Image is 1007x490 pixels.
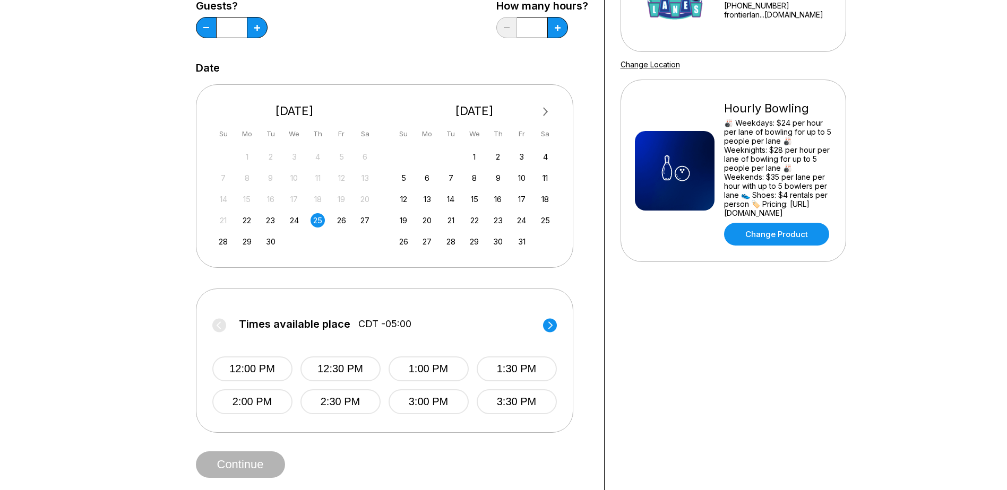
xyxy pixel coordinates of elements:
[491,127,505,141] div: Th
[514,171,529,185] div: Choose Friday, October 10th, 2025
[467,150,481,164] div: Choose Wednesday, October 1st, 2025
[311,150,325,164] div: Not available Thursday, September 4th, 2025
[724,223,829,246] a: Change Product
[358,213,372,227] div: Choose Saturday, September 27th, 2025
[724,101,832,116] div: Hourly Bowling
[724,118,832,217] div: 🎳 Weekdays: $24 per hour per lane of bowling for up to 5 people per lane 🎳 Weeknights: $28 per ho...
[420,171,434,185] div: Choose Monday, October 6th, 2025
[467,171,481,185] div: Choose Wednesday, October 8th, 2025
[491,150,505,164] div: Choose Thursday, October 2nd, 2025
[287,171,302,185] div: Not available Wednesday, September 10th, 2025
[491,171,505,185] div: Choose Thursday, October 9th, 2025
[635,131,715,211] img: Hourly Bowling
[263,171,278,185] div: Not available Tuesday, September 9th, 2025
[216,171,230,185] div: Not available Sunday, September 7th, 2025
[491,192,505,206] div: Choose Thursday, October 16th, 2025
[263,213,278,227] div: Choose Tuesday, September 23rd, 2025
[538,127,553,141] div: Sa
[216,234,230,249] div: Choose Sunday, September 28th, 2025
[196,62,220,74] label: Date
[358,192,372,206] div: Not available Saturday, September 20th, 2025
[420,213,434,227] div: Choose Monday, October 20th, 2025
[444,234,458,249] div: Choose Tuesday, October 28th, 2025
[216,213,230,227] div: Not available Sunday, September 21st, 2025
[240,234,254,249] div: Choose Monday, September 29th, 2025
[389,389,469,414] button: 3:00 PM
[514,213,529,227] div: Choose Friday, October 24th, 2025
[358,127,372,141] div: Sa
[392,104,557,118] div: [DATE]
[334,150,349,164] div: Not available Friday, September 5th, 2025
[491,213,505,227] div: Choose Thursday, October 23rd, 2025
[420,127,434,141] div: Mo
[311,171,325,185] div: Not available Thursday, September 11th, 2025
[358,318,411,330] span: CDT -05:00
[538,150,553,164] div: Choose Saturday, October 4th, 2025
[334,213,349,227] div: Choose Friday, September 26th, 2025
[477,389,557,414] button: 3:30 PM
[397,213,411,227] div: Choose Sunday, October 19th, 2025
[514,234,529,249] div: Choose Friday, October 31st, 2025
[514,192,529,206] div: Choose Friday, October 17th, 2025
[212,389,292,414] button: 2:00 PM
[240,127,254,141] div: Mo
[311,127,325,141] div: Th
[491,234,505,249] div: Choose Thursday, October 30th, 2025
[287,192,302,206] div: Not available Wednesday, September 17th, 2025
[444,171,458,185] div: Choose Tuesday, October 7th, 2025
[467,213,481,227] div: Choose Wednesday, October 22nd, 2025
[397,234,411,249] div: Choose Sunday, October 26th, 2025
[216,192,230,206] div: Not available Sunday, September 14th, 2025
[240,192,254,206] div: Not available Monday, September 15th, 2025
[389,356,469,381] button: 1:00 PM
[334,192,349,206] div: Not available Friday, September 19th, 2025
[467,127,481,141] div: We
[212,104,377,118] div: [DATE]
[334,171,349,185] div: Not available Friday, September 12th, 2025
[467,234,481,249] div: Choose Wednesday, October 29th, 2025
[397,192,411,206] div: Choose Sunday, October 12th, 2025
[263,150,278,164] div: Not available Tuesday, September 2nd, 2025
[358,171,372,185] div: Not available Saturday, September 13th, 2025
[444,192,458,206] div: Choose Tuesday, October 14th, 2025
[420,192,434,206] div: Choose Monday, October 13th, 2025
[300,389,381,414] button: 2:30 PM
[240,171,254,185] div: Not available Monday, September 8th, 2025
[397,127,411,141] div: Su
[216,127,230,141] div: Su
[537,103,554,120] button: Next Month
[311,213,325,227] div: Choose Thursday, September 25th, 2025
[287,127,302,141] div: We
[334,127,349,141] div: Fr
[263,127,278,141] div: Tu
[467,192,481,206] div: Choose Wednesday, October 15th, 2025
[287,213,302,227] div: Choose Wednesday, September 24th, 2025
[287,150,302,164] div: Not available Wednesday, September 3rd, 2025
[395,148,554,249] div: month 2025-10
[477,356,557,381] button: 1:30 PM
[420,234,434,249] div: Choose Monday, October 27th, 2025
[311,192,325,206] div: Not available Thursday, September 18th, 2025
[538,213,553,227] div: Choose Saturday, October 25th, 2025
[263,234,278,249] div: Choose Tuesday, September 30th, 2025
[514,150,529,164] div: Choose Friday, October 3rd, 2025
[538,192,553,206] div: Choose Saturday, October 18th, 2025
[514,127,529,141] div: Fr
[538,171,553,185] div: Choose Saturday, October 11th, 2025
[240,150,254,164] div: Not available Monday, September 1st, 2025
[358,150,372,164] div: Not available Saturday, September 6th, 2025
[621,60,680,69] a: Change Location
[724,1,823,10] div: [PHONE_NUMBER]
[300,356,381,381] button: 12:30 PM
[263,192,278,206] div: Not available Tuesday, September 16th, 2025
[215,148,374,249] div: month 2025-09
[212,356,292,381] button: 12:00 PM
[724,10,823,19] a: frontierlan...[DOMAIN_NAME]
[444,127,458,141] div: Tu
[240,213,254,227] div: Choose Monday, September 22nd, 2025
[397,171,411,185] div: Choose Sunday, October 5th, 2025
[444,213,458,227] div: Choose Tuesday, October 21st, 2025
[239,318,350,330] span: Times available place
